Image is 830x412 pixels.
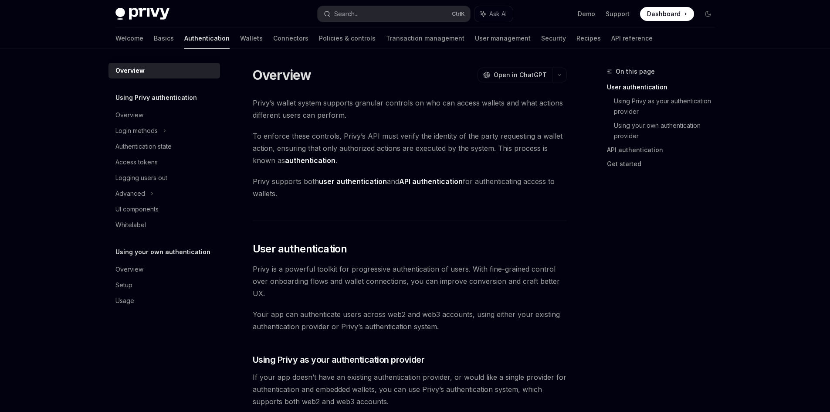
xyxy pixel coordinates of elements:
h5: Using your own authentication [115,247,210,257]
div: Access tokens [115,157,158,167]
a: API reference [611,28,653,49]
h5: Using Privy authentication [115,92,197,103]
div: Whitelabel [115,220,146,230]
div: Overview [115,264,143,275]
a: Welcome [115,28,143,49]
strong: API authentication [399,177,463,186]
a: Security [541,28,566,49]
div: Overview [115,65,145,76]
a: Overview [108,63,220,78]
a: Transaction management [386,28,464,49]
a: Wallets [240,28,263,49]
span: Privy’s wallet system supports granular controls on who can access wallets and what actions diffe... [253,97,567,121]
strong: user authentication [319,177,387,186]
a: User authentication [607,80,722,94]
div: Authentication state [115,141,172,152]
a: Demo [578,10,595,18]
a: Support [606,10,630,18]
span: Dashboard [647,10,681,18]
button: Open in ChatGPT [478,68,552,82]
a: Overview [108,262,220,277]
a: Get started [607,157,722,171]
span: Using Privy as your authentication provider [253,354,425,366]
strong: authentication [285,156,335,165]
span: Ask AI [489,10,507,18]
div: Logging users out [115,173,167,183]
a: Authentication [184,28,230,49]
a: Dashboard [640,7,694,21]
a: Using your own authentication provider [614,119,722,143]
span: If your app doesn’t have an existing authentication provider, or would like a single provider for... [253,371,567,408]
a: Using Privy as your authentication provider [614,94,722,119]
div: UI components [115,204,159,215]
h1: Overview [253,67,312,83]
a: Logging users out [108,170,220,186]
div: Search... [334,9,359,19]
span: Ctrl K [452,10,465,17]
a: Basics [154,28,174,49]
span: Open in ChatGPT [494,71,547,79]
a: Overview [108,107,220,123]
button: Ask AI [474,6,513,22]
a: Connectors [273,28,308,49]
span: Privy is a powerful toolkit for progressive authentication of users. With fine-grained control ov... [253,263,567,300]
button: Toggle dark mode [701,7,715,21]
a: Recipes [576,28,601,49]
a: API authentication [607,143,722,157]
a: Authentication state [108,139,220,154]
a: UI components [108,201,220,217]
img: dark logo [115,8,169,20]
span: On this page [616,66,655,77]
a: User management [475,28,531,49]
a: Access tokens [108,154,220,170]
div: Advanced [115,188,145,199]
a: Setup [108,277,220,293]
div: Overview [115,110,143,120]
div: Usage [115,296,134,306]
div: Setup [115,280,132,290]
a: Whitelabel [108,217,220,233]
span: To enforce these controls, Privy’s API must verify the identity of the party requesting a wallet ... [253,130,567,167]
span: User authentication [253,242,347,256]
a: Policies & controls [319,28,376,49]
span: Privy supports both and for authenticating access to wallets. [253,175,567,200]
div: Login methods [115,126,158,136]
span: Your app can authenticate users across web2 and web3 accounts, using either your existing authent... [253,308,567,333]
button: Search...CtrlK [318,6,470,22]
a: Usage [108,293,220,309]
